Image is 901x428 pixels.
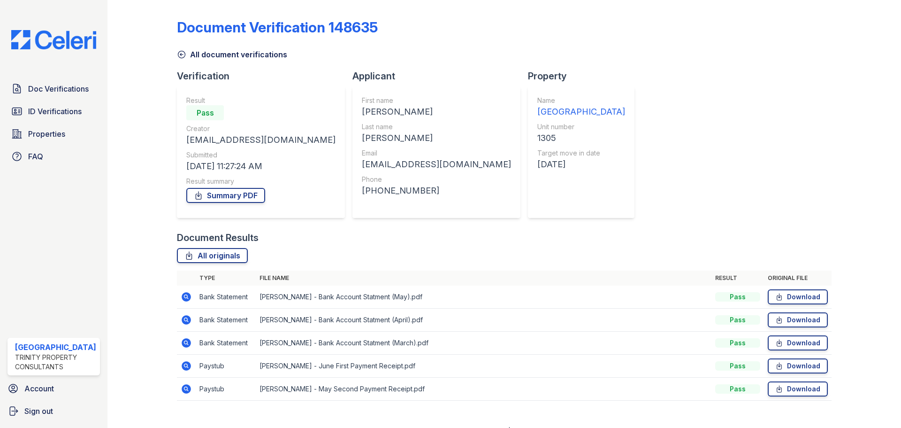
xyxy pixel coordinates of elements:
div: Pass [715,361,760,371]
td: Bank Statement [196,332,256,355]
iframe: chat widget [862,390,892,419]
th: Type [196,271,256,286]
td: [PERSON_NAME] - May Second Payment Receipt.pdf [256,378,711,401]
td: [PERSON_NAME] - Bank Account Statment (March).pdf [256,332,711,355]
div: [DATE] [537,158,625,171]
div: Property [528,70,642,83]
span: FAQ [28,151,43,162]
a: All originals [177,248,248,263]
td: [PERSON_NAME] - Bank Account Statment (May).pdf [256,286,711,309]
div: Unit number [537,122,625,132]
div: Pass [715,292,760,302]
div: Submitted [186,150,336,160]
td: Bank Statement [196,309,256,332]
div: 1305 [537,132,625,145]
div: Target move in date [537,148,625,158]
div: Trinity Property Consultants [15,353,96,372]
a: FAQ [8,147,100,166]
span: ID Verifications [28,106,82,117]
div: Pass [186,105,224,120]
div: Result summary [186,177,336,186]
td: Paystub [196,355,256,378]
div: First name [362,96,511,105]
span: Sign out [24,405,53,417]
a: Download [768,381,828,397]
div: [GEOGRAPHIC_DATA] [537,105,625,118]
div: [DATE] 11:27:24 AM [186,160,336,173]
a: Summary PDF [186,188,265,203]
div: [EMAIL_ADDRESS][DOMAIN_NAME] [186,133,336,147]
a: Doc Verifications [8,79,100,98]
div: Email [362,148,511,158]
a: ID Verifications [8,102,100,121]
td: Bank Statement [196,286,256,309]
div: Last name [362,122,511,132]
td: [PERSON_NAME] - June First Payment Receipt.pdf [256,355,711,378]
div: Document Verification 148635 [177,19,378,36]
td: [PERSON_NAME] - Bank Account Statment (April).pdf [256,309,711,332]
div: Phone [362,175,511,184]
div: [EMAIL_ADDRESS][DOMAIN_NAME] [362,158,511,171]
div: Name [537,96,625,105]
div: Applicant [352,70,528,83]
img: CE_Logo_Blue-a8612792a0a2168367f1c8372b55b34899dd931a85d93a1a3d3e32e68fde9ad4.png [4,30,104,49]
div: Pass [715,384,760,394]
a: Account [4,379,104,398]
div: [GEOGRAPHIC_DATA] [15,342,96,353]
span: Account [24,383,54,394]
a: Properties [8,125,100,143]
td: Paystub [196,378,256,401]
div: Verification [177,70,352,83]
div: [PERSON_NAME] [362,105,511,118]
th: Result [711,271,764,286]
th: File name [256,271,711,286]
span: Properties [28,128,65,140]
div: [PHONE_NUMBER] [362,184,511,197]
th: Original file [764,271,832,286]
div: [PERSON_NAME] [362,132,511,145]
a: All document verifications [177,49,287,60]
a: Sign out [4,402,104,420]
div: Result [186,96,336,105]
div: Pass [715,315,760,325]
div: Document Results [177,231,259,244]
div: Pass [715,338,760,348]
span: Doc Verifications [28,83,89,94]
a: Name [GEOGRAPHIC_DATA] [537,96,625,118]
a: Download [768,358,828,374]
a: Download [768,335,828,350]
a: Download [768,289,828,304]
div: Creator [186,124,336,133]
a: Download [768,312,828,327]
